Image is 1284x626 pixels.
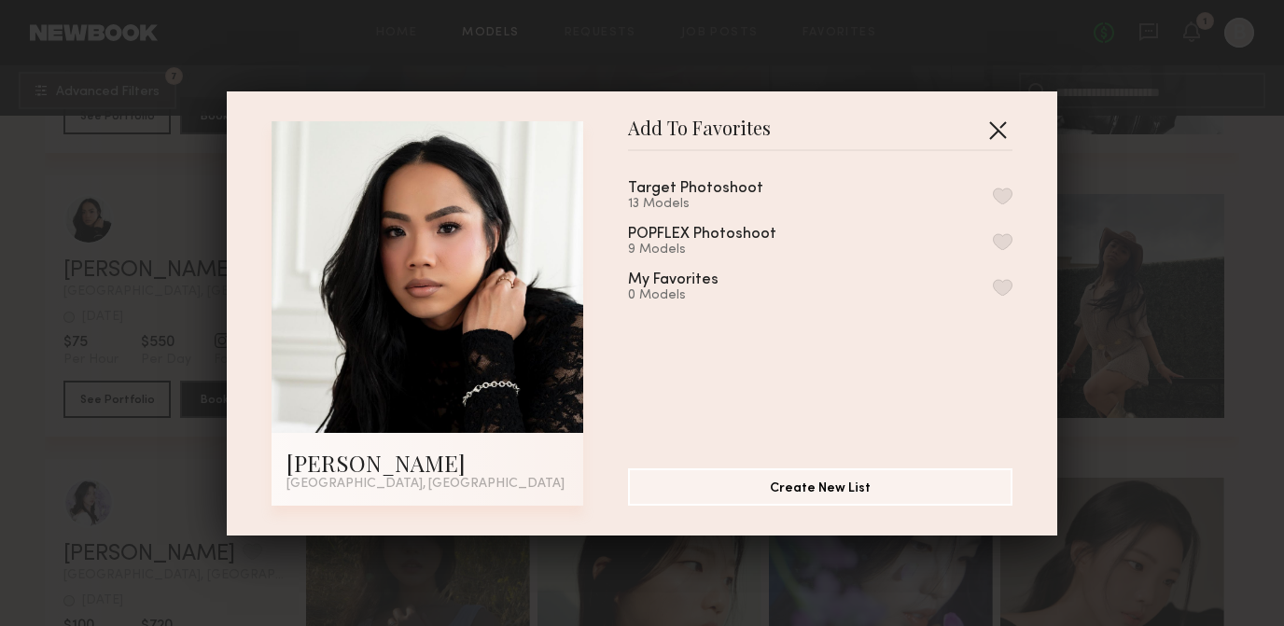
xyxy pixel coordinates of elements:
[628,468,1012,506] button: Create New List
[628,227,776,243] div: POPFLEX Photoshoot
[983,115,1012,145] button: Close
[628,181,763,197] div: Target Photoshoot
[628,288,763,303] div: 0 Models
[628,121,771,149] span: Add To Favorites
[286,448,568,478] div: [PERSON_NAME]
[628,197,808,212] div: 13 Models
[628,243,821,257] div: 9 Models
[628,272,719,288] div: My Favorites
[286,478,568,491] div: [GEOGRAPHIC_DATA], [GEOGRAPHIC_DATA]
